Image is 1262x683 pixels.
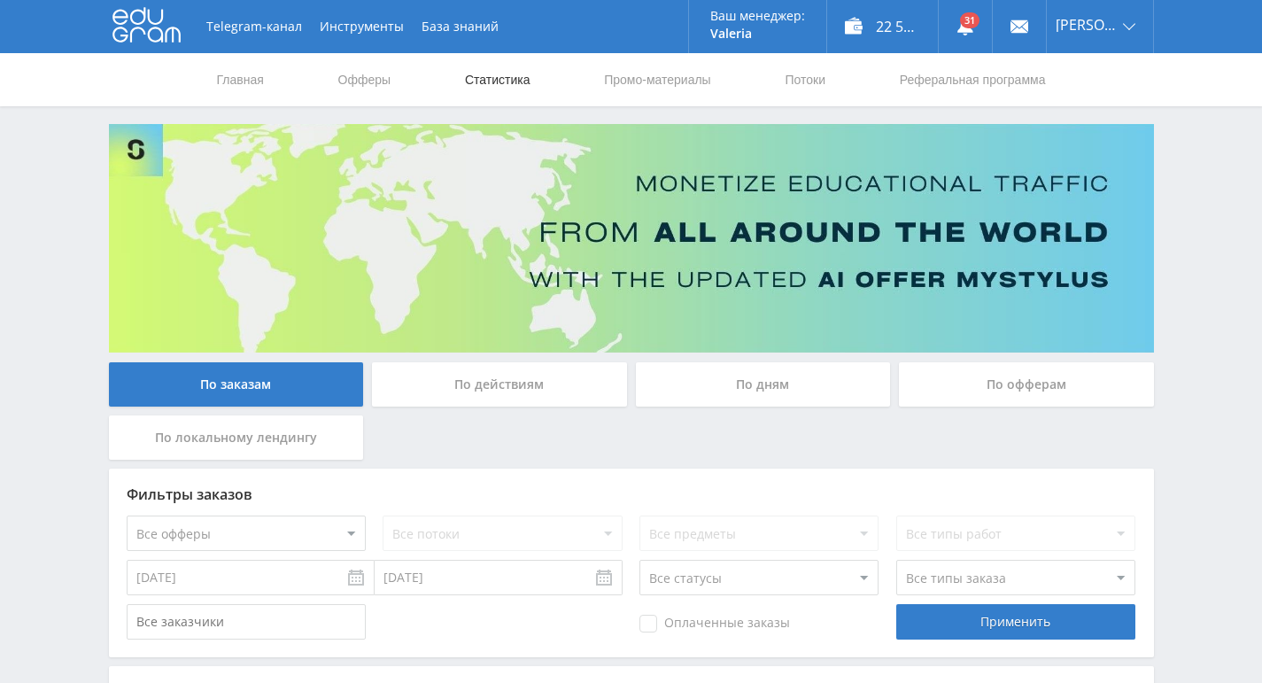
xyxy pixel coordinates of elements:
div: По офферам [899,362,1154,407]
p: Valeria [710,27,805,41]
p: Ваш менеджер: [710,9,805,23]
a: Статистика [463,53,532,106]
a: Промо-материалы [602,53,712,106]
div: По действиям [372,362,627,407]
a: Главная [215,53,266,106]
img: Banner [109,124,1154,353]
input: Все заказчики [127,604,366,640]
div: Применить [896,604,1135,640]
div: Фильтры заказов [127,486,1136,502]
span: Оплаченные заказы [639,615,790,633]
a: Реферальная программа [898,53,1048,106]
div: По заказам [109,362,364,407]
div: По дням [636,362,891,407]
span: [PERSON_NAME] [1056,18,1118,32]
div: По локальному лендингу [109,415,364,460]
a: Офферы [337,53,393,106]
a: Потоки [783,53,827,106]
